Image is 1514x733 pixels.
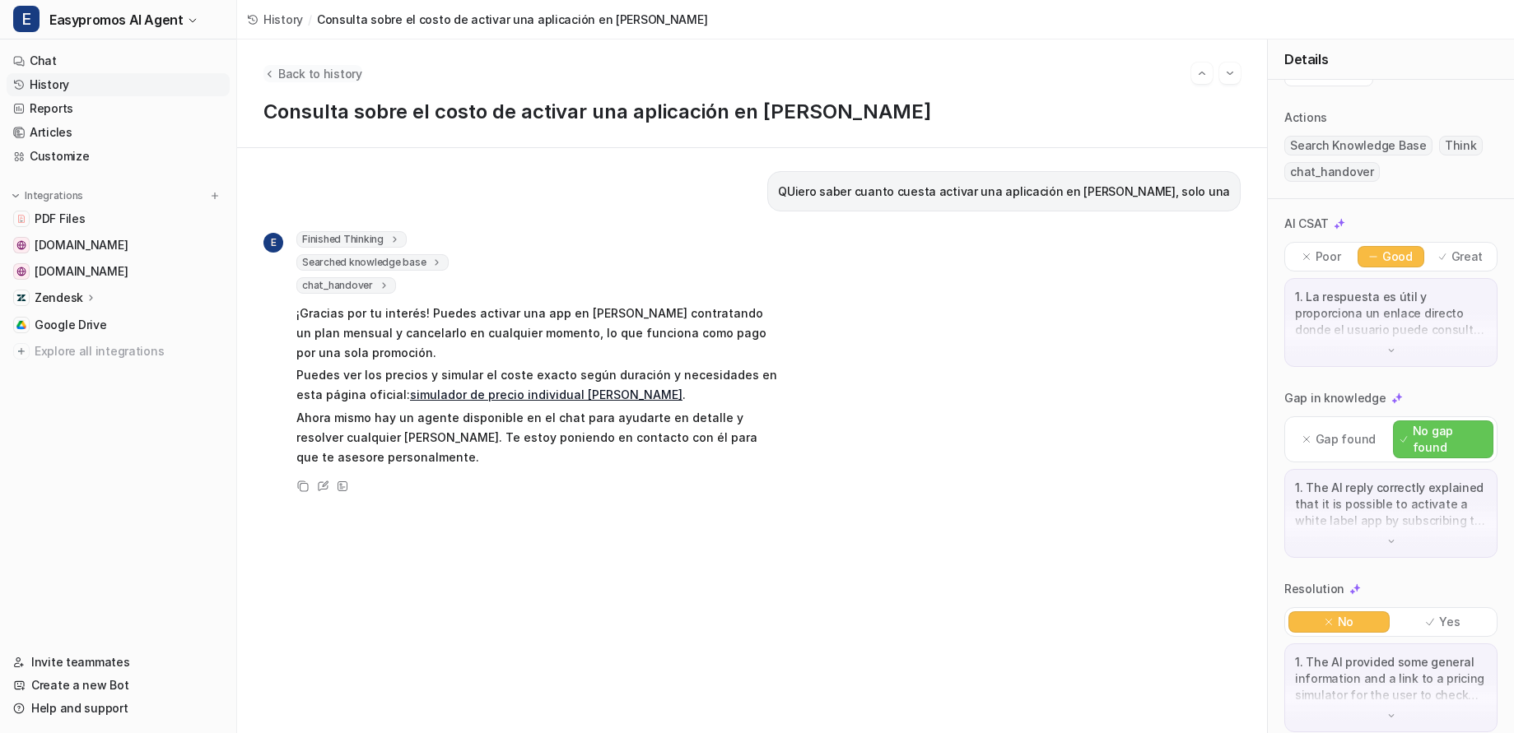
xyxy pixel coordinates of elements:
p: Zendesk [35,290,83,306]
p: 1. The AI reply correctly explained that it is possible to activate a white label app by subscrib... [1295,480,1487,529]
p: Yes [1439,614,1460,630]
a: Invite teammates [7,651,230,674]
img: Previous session [1196,66,1208,81]
span: Think [1439,136,1483,155]
span: E [13,6,40,32]
a: Chat [7,49,230,72]
a: Create a new Bot [7,674,230,697]
button: Go to previous session [1191,63,1213,84]
img: menu_add.svg [209,190,221,202]
img: www.easypromosapp.com [16,240,26,250]
span: History [263,11,303,28]
a: Google DriveGoogle Drive [7,313,230,336]
a: History [247,11,303,28]
span: Back to history [278,65,362,82]
p: ¡Gracias por tu interés! Puedes activar una app en [PERSON_NAME] contratando un plan mensual y ca... [296,304,778,363]
img: Zendesk [16,293,26,303]
button: Integrations [7,188,88,204]
span: PDF Files [35,211,85,227]
p: 1. La respuesta es útil y proporciona un enlace directo donde el usuario puede consultar el preci... [1295,289,1487,338]
p: AI CSAT [1284,216,1329,232]
p: Good [1382,248,1413,265]
p: Gap found [1316,431,1376,448]
p: Integrations [25,189,83,202]
a: Articles [7,121,230,144]
a: PDF FilesPDF Files [7,207,230,230]
span: Search Knowledge Base [1284,136,1432,155]
span: [DOMAIN_NAME] [35,237,128,253]
p: Gap in knowledge [1284,390,1386,406]
span: Explore all integrations [35,338,223,364]
a: Explore all integrations [7,340,230,363]
p: No gap found [1413,423,1486,456]
div: Details [1268,39,1514,80]
img: easypromos-apiref.redoc.ly [16,267,26,276]
p: Resolution [1284,581,1344,597]
button: Go to next session [1219,63,1241,84]
img: explore all integrations [13,343,30,360]
span: chat_handover [296,277,396,294]
p: Actions [1284,109,1327,126]
img: down-arrow [1386,345,1397,356]
img: Next session [1224,66,1236,81]
img: down-arrow [1386,710,1397,721]
span: E [263,233,283,253]
span: / [308,11,312,28]
p: No [1338,614,1353,630]
a: Customize [7,145,230,168]
a: simulador de precio individual [PERSON_NAME] [410,387,682,401]
a: History [7,73,230,96]
a: Reports [7,97,230,120]
p: Ahora mismo hay un agente disponible en el chat para ayudarte en detalle y resolver cualquier [PE... [296,408,778,467]
span: chat_handover [1284,162,1380,182]
span: Finished Thinking [296,231,407,248]
a: Help and support [7,697,230,720]
span: Google Drive [35,317,107,333]
img: Google Drive [16,320,26,330]
p: QUiero saber cuanto cuesta activar una aplicación en [PERSON_NAME], solo una [778,182,1230,202]
a: www.easypromosapp.com[DOMAIN_NAME] [7,234,230,257]
span: Searched knowledge base [296,254,449,271]
span: Easypromos AI Agent [49,8,183,31]
p: Great [1451,248,1484,265]
img: down-arrow [1386,536,1397,547]
p: Puedes ver los precios y simular el coste exacto según duración y necesidades en esta página ofic... [296,365,778,405]
span: [DOMAIN_NAME] [35,263,128,280]
h1: Consulta sobre el costo de activar una aplicación en [PERSON_NAME] [263,100,1241,124]
img: PDF Files [16,214,26,224]
img: expand menu [10,190,21,202]
button: Back to history [263,65,362,82]
p: 1. The AI provided some general information and a link to a pricing simulator for the user to che... [1295,654,1487,703]
a: easypromos-apiref.redoc.ly[DOMAIN_NAME] [7,260,230,283]
p: Poor [1316,248,1341,265]
span: Consulta sobre el costo de activar una aplicación en [PERSON_NAME] [317,11,708,28]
